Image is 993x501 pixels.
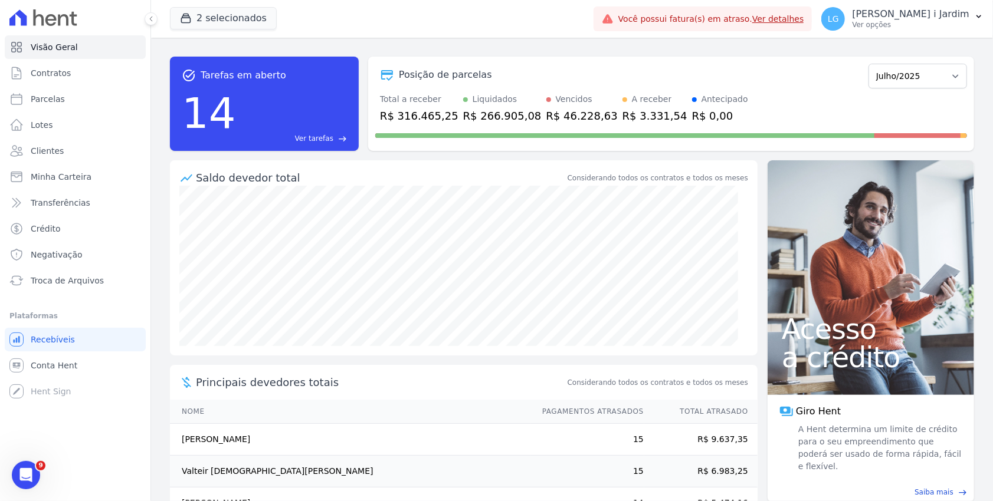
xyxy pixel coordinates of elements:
[196,170,565,186] div: Saldo devedor total
[241,133,347,144] a: Ver tarefas east
[828,15,839,23] span: LG
[31,223,61,235] span: Crédito
[531,424,644,456] td: 15
[196,374,565,390] span: Principais devedores totais
[473,93,517,106] div: Liquidados
[170,456,531,487] td: Valteir [DEMOGRAPHIC_DATA][PERSON_NAME]
[531,400,644,424] th: Pagamentos Atrasados
[295,133,333,144] span: Ver tarefas
[31,360,77,371] span: Conta Hent
[531,456,644,487] td: 15
[546,108,618,124] div: R$ 46.228,63
[644,424,758,456] td: R$ 9.637,35
[915,487,953,497] span: Saiba mais
[5,113,146,137] a: Lotes
[31,93,65,105] span: Parcelas
[5,243,146,266] a: Negativação
[5,35,146,59] a: Visão Geral
[399,68,492,82] div: Posição de parcelas
[556,93,592,106] div: Vencidos
[31,67,71,79] span: Contratos
[852,8,969,20] p: [PERSON_NAME] i Jardim
[644,456,758,487] td: R$ 6.983,25
[568,377,748,388] span: Considerando todos os contratos e todos os meses
[5,191,146,215] a: Transferências
[5,87,146,111] a: Parcelas
[752,14,804,24] a: Ver detalhes
[338,134,347,143] span: east
[622,108,687,124] div: R$ 3.331,54
[568,173,748,183] div: Considerando todos os contratos e todos os meses
[958,488,967,497] span: east
[852,20,969,29] p: Ver opções
[692,108,748,124] div: R$ 0,00
[796,404,841,418] span: Giro Hent
[782,315,960,343] span: Acesso
[182,83,236,144] div: 14
[380,93,458,106] div: Total a receber
[12,461,40,489] iframe: Intercom live chat
[31,249,83,261] span: Negativação
[170,400,531,424] th: Nome
[36,461,45,470] span: 9
[31,275,104,286] span: Troca de Arquivos
[702,93,748,106] div: Antecipado
[775,487,967,497] a: Saiba mais east
[5,328,146,351] a: Recebíveis
[170,424,531,456] td: [PERSON_NAME]
[5,139,146,163] a: Clientes
[31,119,53,131] span: Lotes
[5,269,146,292] a: Troca de Arquivos
[182,68,196,83] span: task_alt
[31,334,75,345] span: Recebíveis
[380,108,458,124] div: R$ 316.465,25
[5,165,146,189] a: Minha Carteira
[463,108,542,124] div: R$ 266.905,08
[31,197,90,209] span: Transferências
[812,2,993,35] button: LG [PERSON_NAME] i Jardim Ver opções
[5,61,146,85] a: Contratos
[9,309,141,323] div: Plataformas
[31,41,78,53] span: Visão Geral
[644,400,758,424] th: Total Atrasado
[618,13,804,25] span: Você possui fatura(s) em atraso.
[782,343,960,371] span: a crédito
[796,423,962,473] span: A Hent determina um limite de crédito para o seu empreendimento que poderá ser usado de forma ráp...
[201,68,286,83] span: Tarefas em aberto
[5,217,146,240] a: Crédito
[31,171,91,183] span: Minha Carteira
[5,354,146,377] a: Conta Hent
[170,7,277,29] button: 2 selecionados
[31,145,64,157] span: Clientes
[632,93,672,106] div: A receber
